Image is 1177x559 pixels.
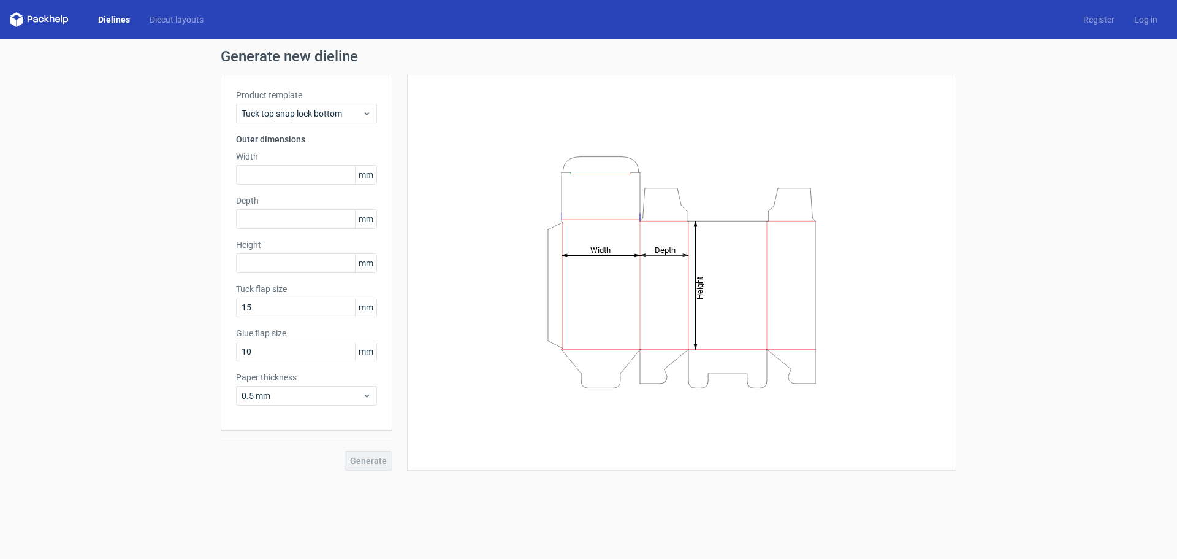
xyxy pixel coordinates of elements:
span: 0.5 mm [242,390,362,402]
label: Tuck flap size [236,283,377,295]
span: mm [355,210,376,228]
a: Diecut layouts [140,13,213,26]
label: Glue flap size [236,327,377,339]
span: mm [355,254,376,272]
tspan: Depth [655,245,676,254]
span: mm [355,166,376,184]
a: Log in [1124,13,1167,26]
span: mm [355,342,376,361]
span: Tuck top snap lock bottom [242,107,362,120]
h3: Outer dimensions [236,133,377,145]
tspan: Width [590,245,611,254]
a: Dielines [88,13,140,26]
label: Height [236,239,377,251]
label: Product template [236,89,377,101]
span: mm [355,298,376,317]
tspan: Height [695,276,704,299]
h1: Generate new dieline [221,49,956,64]
a: Register [1073,13,1124,26]
label: Depth [236,195,377,207]
label: Paper thickness [236,371,377,384]
label: Width [236,150,377,163]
